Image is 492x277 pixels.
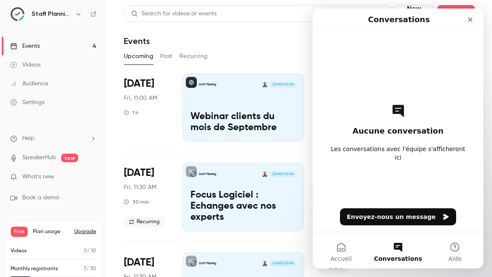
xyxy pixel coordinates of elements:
p: Staff Planning [199,82,216,87]
h1: Events [124,36,150,46]
span: [DATE] 11:00 AM [270,82,296,87]
p: Videos [11,247,27,255]
span: What's new [22,172,54,181]
p: Focus Logiciel : Echanges avec nos experts [190,190,296,223]
button: Past [160,50,173,63]
span: [DATE] 11:30 AM [270,260,296,266]
button: Upgrade [74,228,96,235]
div: 30 min [124,198,149,205]
a: Focus Logiciel : Echanges avec nos expertsStaff PlanningChristophe Vermeulen[DATE] 11:30 AMFocus ... [182,163,304,231]
li: help-dropdown-opener [10,134,97,143]
div: 1 h [124,109,138,116]
span: [DATE] [124,77,154,90]
button: Recurring [179,50,208,63]
iframe: Intercom live chat [313,9,483,268]
div: Settings [10,98,44,107]
span: 7 [84,266,86,271]
button: Schedule [437,5,475,22]
button: New video [394,5,434,22]
p: / 10 [84,247,96,255]
img: Christophe Vermeulen [262,260,268,266]
span: Fri, 11:00 AM [124,94,157,102]
span: Free [11,227,28,237]
span: [DATE] [124,166,154,180]
div: Videos [10,61,41,69]
span: [DATE] 11:30 AM [270,171,296,177]
p: Staff Planning [199,172,216,176]
button: Upcoming [124,50,153,63]
span: Recurring [124,217,165,227]
img: Christophe Vermeulen [262,171,268,177]
div: Search for videos or events [131,9,217,18]
img: Christophe Vermeulen [262,82,268,87]
a: Webinar clients du mois de SeptembreStaff PlanningChristophe Vermeulen[DATE] 11:00 AMWebinar clie... [182,73,304,142]
div: Sep 12 Fri, 11:00 AM (Europe/Paris) [124,73,169,142]
p: Webinar clients du mois de Septembre [190,111,296,134]
div: Sep 12 Fri, 11:30 AM (Europe/Paris) [124,163,169,231]
p: Staff Planning [199,261,216,265]
div: Audience [10,79,48,88]
span: Plan usage [33,228,69,235]
div: Events [10,42,40,50]
a: SpeakerHub [22,153,56,162]
span: Help [22,134,35,143]
p: Monthly registrants [11,265,58,273]
p: / 30 [84,265,96,273]
span: Fri, 11:30 AM [124,183,156,192]
span: Book a demo [22,193,59,202]
span: 0 [84,248,87,254]
h6: Staff Planning [32,10,72,18]
span: new [61,154,78,162]
img: Staff Planning [11,7,24,21]
span: [DATE] [124,256,154,269]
